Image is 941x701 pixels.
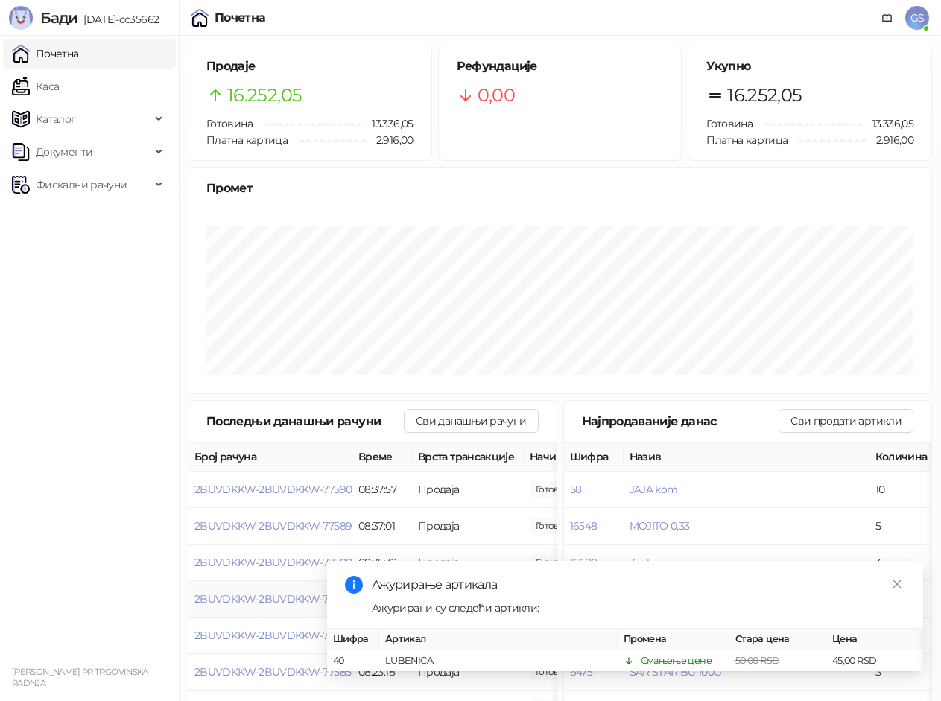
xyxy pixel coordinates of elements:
[630,519,690,533] button: MOJITO 0,33
[194,556,352,569] button: 2BUVDKKW-2BUVDKKW-77588
[227,81,302,110] span: 16.252,05
[40,9,77,27] span: Бади
[206,117,253,130] span: Готовина
[706,117,753,130] span: Готовина
[630,483,678,496] button: JAJA kom
[727,81,802,110] span: 16.252,05
[327,650,379,672] td: 40
[530,481,580,498] span: 80,00
[892,579,902,589] span: close
[366,132,414,148] span: 2.916,00
[869,443,937,472] th: Количина
[869,545,937,581] td: 4
[826,650,923,672] td: 45,00 RSD
[889,576,905,592] a: Close
[826,629,923,650] th: Цена
[875,6,899,30] a: Документација
[206,179,913,197] div: Промет
[869,508,937,545] td: 5
[352,508,412,545] td: 08:37:01
[194,629,352,642] button: 2BUVDKKW-2BUVDKKW-77586
[706,133,788,147] span: Платна картица
[361,115,413,132] span: 13.336,05
[735,655,779,666] span: 50,00 RSD
[194,519,352,533] button: 2BUVDKKW-2BUVDKKW-77589
[12,72,59,101] a: Каса
[372,576,905,594] div: Ажурирање артикала
[188,443,352,472] th: Број рачуна
[206,57,414,75] h5: Продаје
[862,115,913,132] span: 13.336,05
[77,13,159,26] span: [DATE]-cc35662
[630,556,650,569] button: 3 u 1
[412,472,524,508] td: Продаја
[352,545,412,581] td: 08:35:32
[372,600,905,616] div: Ажурирани су следећи артикли:
[869,472,937,508] td: 10
[215,12,266,24] div: Почетна
[379,629,618,650] th: Артикал
[564,443,624,472] th: Шифра
[641,653,712,668] div: Смањење цене
[206,133,288,147] span: Платна картица
[379,650,618,672] td: LUBENICA
[412,545,524,581] td: Продаја
[905,6,929,30] span: GS
[530,518,580,534] span: 672,00
[404,409,538,433] button: Сви данашњи рачуни
[194,665,351,679] button: 2BUVDKKW-2BUVDKKW-77585
[478,81,515,110] span: 0,00
[352,443,412,472] th: Време
[194,483,352,496] button: 2BUVDKKW-2BUVDKKW-77590
[12,39,79,69] a: Почетна
[12,667,148,688] small: [PERSON_NAME] PR TRGOVINSKA RADNJA
[194,592,351,606] button: 2BUVDKKW-2BUVDKKW-77587
[779,409,913,433] button: Сви продати артикли
[36,104,76,134] span: Каталог
[624,443,869,472] th: Назив
[570,556,598,569] button: 16620
[729,629,826,650] th: Стара цена
[618,629,729,650] th: Промена
[524,443,673,472] th: Начини плаћања
[530,554,580,571] span: 2.513,50
[412,508,524,545] td: Продаја
[206,412,404,431] div: Последњи данашњи рачуни
[570,483,582,496] button: 58
[412,443,524,472] th: Врста трансакције
[457,57,664,75] h5: Рефундације
[582,412,779,431] div: Најпродаваније данас
[36,137,92,167] span: Документи
[706,57,913,75] h5: Укупно
[9,6,33,30] img: Logo
[327,629,379,650] th: Шифра
[352,472,412,508] td: 08:37:57
[570,519,598,533] button: 16548
[866,132,913,148] span: 2.916,00
[36,170,127,200] span: Фискални рачуни
[345,576,363,594] span: info-circle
